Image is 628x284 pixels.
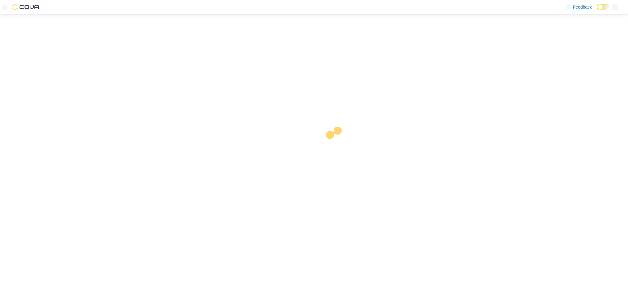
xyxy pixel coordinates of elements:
img: cova-loader [314,122,360,168]
span: Feedback [573,4,592,10]
img: Cova [12,4,40,10]
input: Dark Mode [597,4,610,10]
a: Feedback [563,1,594,13]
